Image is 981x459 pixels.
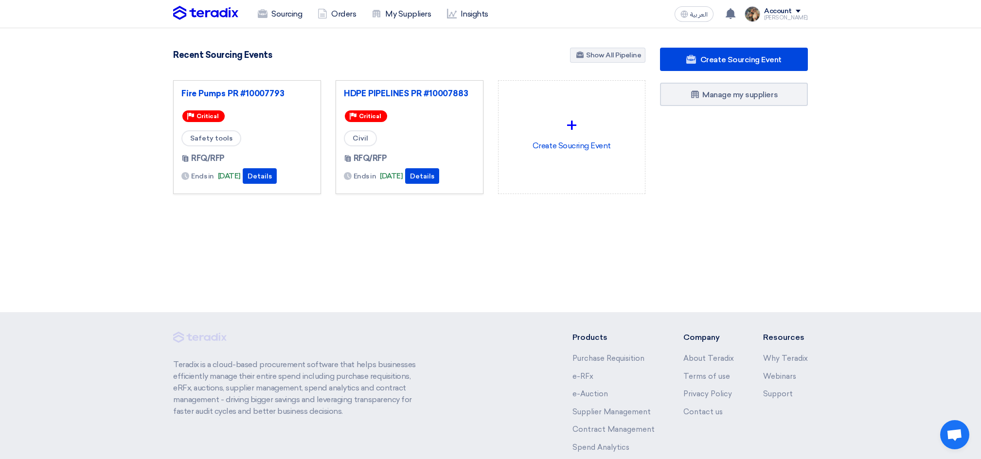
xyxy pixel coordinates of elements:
a: Purchase Requisition [572,354,644,363]
a: Contact us [683,407,723,416]
a: e-RFx [572,372,593,381]
li: Resources [763,332,808,343]
li: Products [572,332,655,343]
a: Insights [439,3,496,25]
div: + [506,111,638,140]
a: My Suppliers [364,3,439,25]
span: [DATE] [380,171,403,182]
a: Terms of use [683,372,730,381]
span: RFQ/RFP [191,153,225,164]
span: Create Sourcing Event [700,55,782,64]
a: Spend Analytics [572,443,629,452]
span: [DATE] [218,171,241,182]
span: Ends in [354,171,376,181]
a: HDPE PIPELINES PR #10007883 [344,88,475,98]
button: Details [243,168,277,184]
a: Why Teradix [763,354,808,363]
li: Company [683,332,734,343]
div: Create Soucring Event [506,88,638,174]
button: Details [405,168,439,184]
img: file_1710751448746.jpg [745,6,760,22]
a: Supplier Management [572,407,651,416]
a: About Teradix [683,354,734,363]
button: العربية [675,6,713,22]
a: Webinars [763,372,796,381]
a: Fire Pumps PR #10007793 [181,88,313,98]
span: Ends in [191,171,214,181]
p: Teradix is a cloud-based procurement software that helps businesses efficiently manage their enti... [173,359,427,417]
h4: Recent Sourcing Events [173,50,272,60]
a: Support [763,389,793,398]
a: Contract Management [572,425,655,434]
img: Teradix logo [173,6,238,20]
a: Show All Pipeline [570,48,645,63]
a: Privacy Policy [683,389,732,398]
span: Safety tools [181,130,241,146]
a: Orders [310,3,364,25]
a: e-Auction [572,389,608,398]
a: Manage my suppliers [660,83,808,106]
span: Critical [359,113,381,120]
div: [PERSON_NAME] [764,15,808,20]
a: Sourcing [250,3,310,25]
div: Account [764,7,792,16]
span: Critical [196,113,219,120]
div: Open chat [940,420,969,449]
span: العربية [690,11,708,18]
span: RFQ/RFP [354,153,387,164]
span: Civil [344,130,377,146]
